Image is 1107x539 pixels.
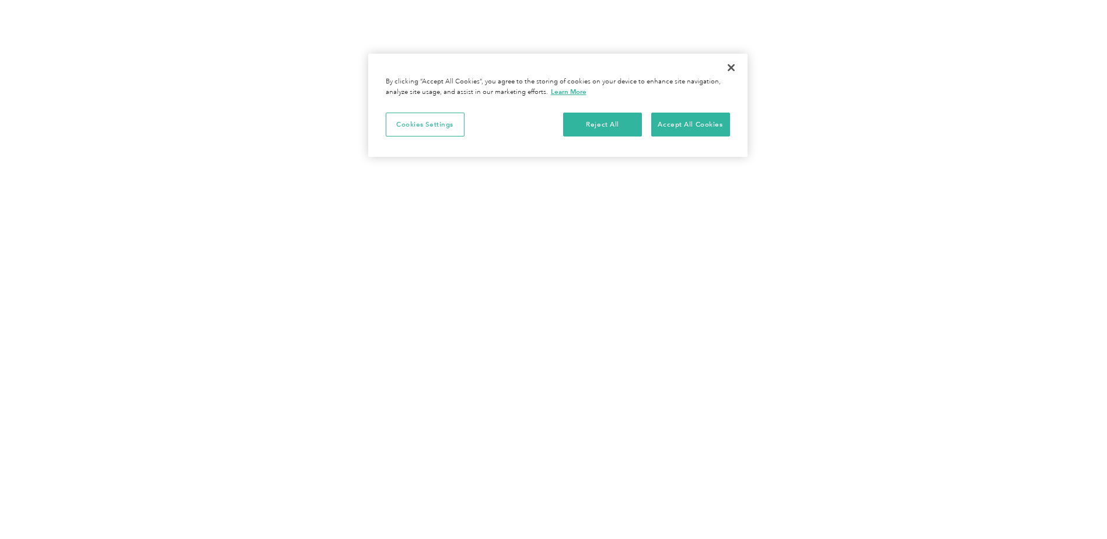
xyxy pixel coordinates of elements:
[368,54,748,157] div: Cookie banner
[718,55,744,80] button: Close
[368,54,748,157] div: Privacy
[551,87,586,96] a: More information about your privacy, opens in a new tab
[563,113,642,137] button: Reject All
[386,113,465,137] button: Cookies Settings
[386,77,730,97] div: By clicking “Accept All Cookies”, you agree to the storing of cookies on your device to enhance s...
[651,113,730,137] button: Accept All Cookies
